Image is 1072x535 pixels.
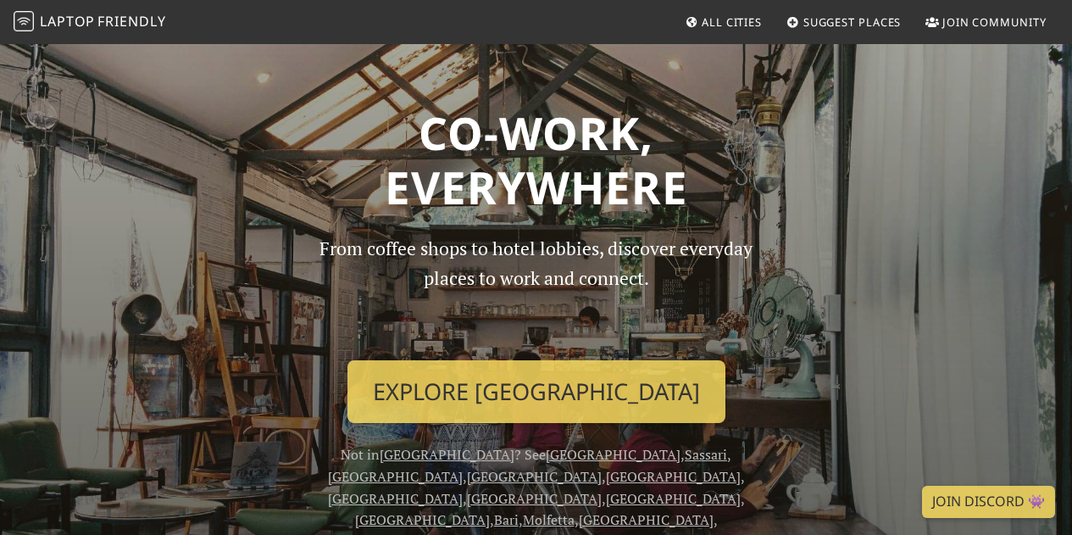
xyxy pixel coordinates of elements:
a: [GEOGRAPHIC_DATA] [328,467,463,486]
a: [GEOGRAPHIC_DATA] [355,510,490,529]
a: LaptopFriendly LaptopFriendly [14,8,166,37]
img: LaptopFriendly [14,11,34,31]
h1: Co-work, Everywhere [64,106,1009,214]
a: [GEOGRAPHIC_DATA] [467,467,602,486]
a: [GEOGRAPHIC_DATA] [606,489,741,508]
a: Join Community [919,7,1053,37]
span: All Cities [702,14,762,30]
a: [GEOGRAPHIC_DATA] [546,445,680,464]
span: Suggest Places [803,14,902,30]
a: Join Discord 👾 [922,486,1055,518]
a: [GEOGRAPHIC_DATA] [380,445,514,464]
span: Friendly [97,12,165,31]
a: [GEOGRAPHIC_DATA] [579,510,714,529]
a: Molfetta [523,510,575,529]
a: All Cities [678,7,769,37]
a: [GEOGRAPHIC_DATA] [328,489,463,508]
a: [GEOGRAPHIC_DATA] [467,489,602,508]
span: Laptop [40,12,95,31]
p: From coffee shops to hotel lobbies, discover everyday places to work and connect. [305,234,768,347]
a: Explore [GEOGRAPHIC_DATA] [347,360,725,423]
span: Join Community [942,14,1047,30]
a: Suggest Places [780,7,908,37]
a: [GEOGRAPHIC_DATA] [606,467,741,486]
a: Sassari [685,445,727,464]
a: Bari [494,510,519,529]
